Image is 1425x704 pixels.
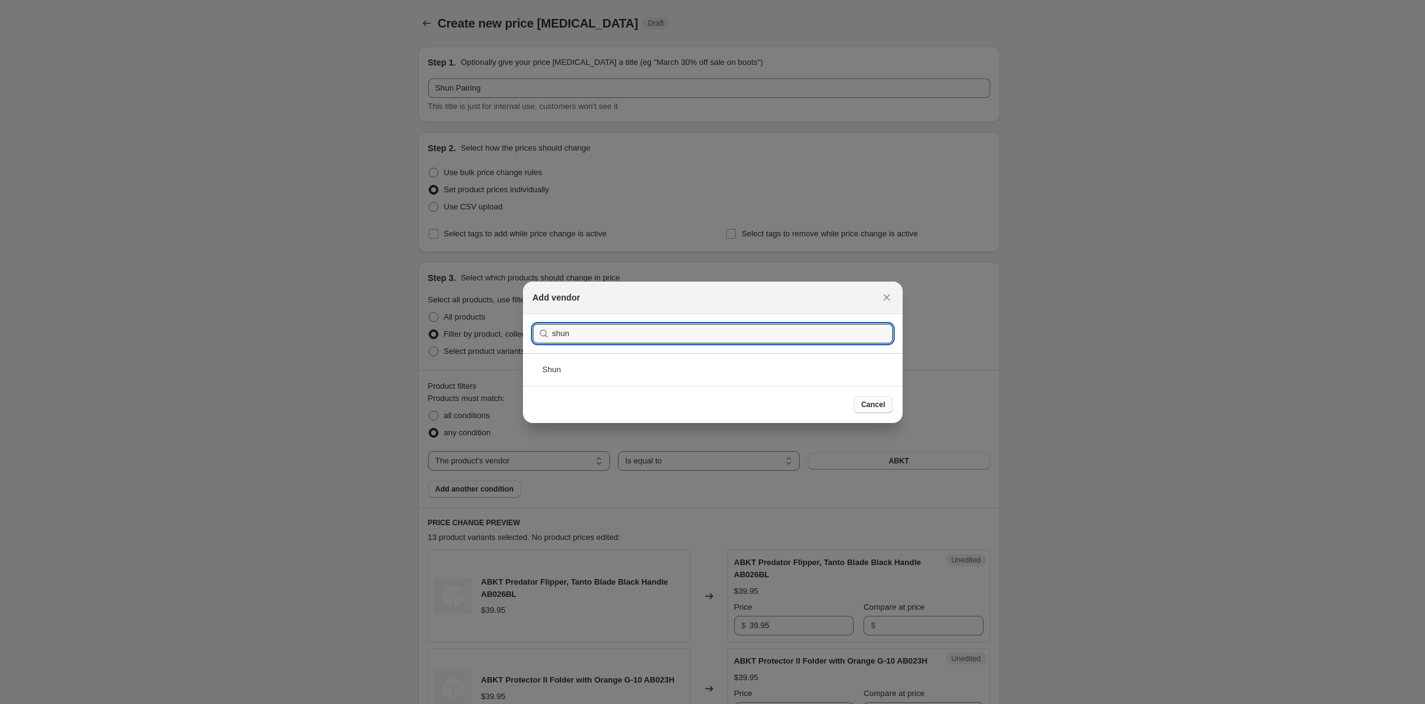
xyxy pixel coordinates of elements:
div: Shun [523,353,903,386]
h2: Add vendor [533,291,581,304]
button: Cancel [854,396,892,413]
button: Close [878,289,895,306]
input: Search vendors [552,324,893,343]
span: Cancel [861,400,885,410]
